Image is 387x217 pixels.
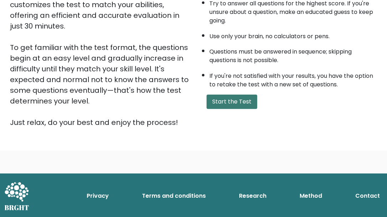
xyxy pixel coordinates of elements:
[352,189,383,203] a: Contact
[207,95,257,109] button: Start the Test
[84,189,112,203] a: Privacy
[209,68,377,89] li: If you're not satisfied with your results, you have the option to retake the test with a new set ...
[209,29,377,41] li: Use only your brain, no calculators or pens.
[297,189,325,203] a: Method
[209,44,377,65] li: Questions must be answered in sequence; skipping questions is not possible.
[236,189,269,203] a: Research
[139,189,209,203] a: Terms and conditions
